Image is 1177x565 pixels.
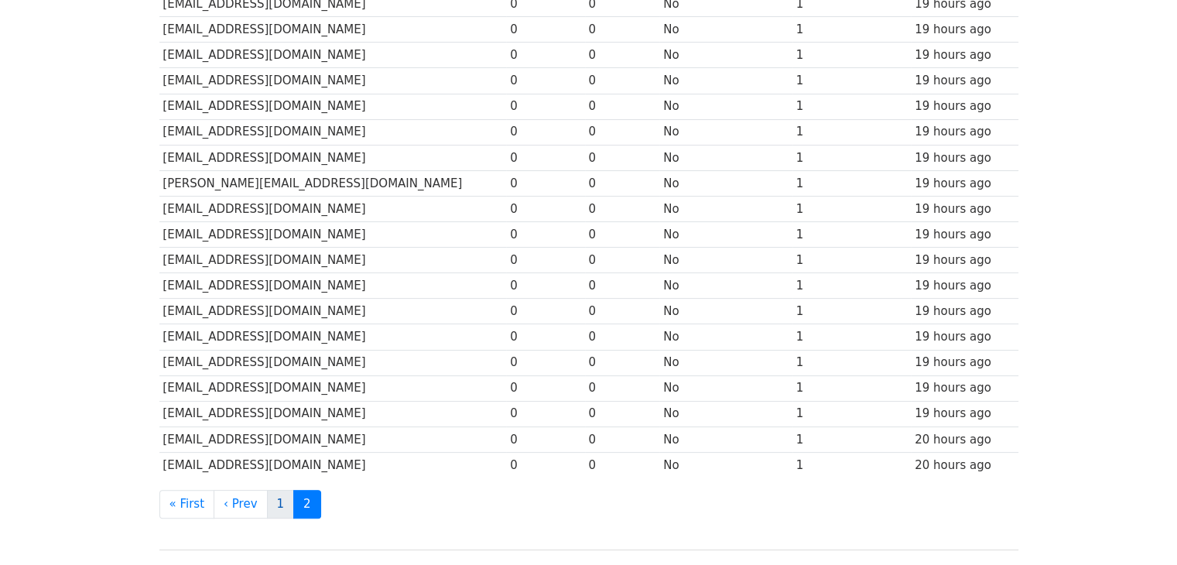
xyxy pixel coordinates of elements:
[659,94,792,119] td: No
[792,145,911,170] td: 1
[911,350,1018,375] td: 19 hours ago
[659,401,792,426] td: No
[159,273,507,299] td: [EMAIL_ADDRESS][DOMAIN_NAME]
[659,170,792,196] td: No
[585,222,660,248] td: 0
[159,490,215,519] a: « First
[792,94,911,119] td: 1
[659,452,792,478] td: No
[911,324,1018,350] td: 19 hours ago
[159,68,507,94] td: [EMAIL_ADDRESS][DOMAIN_NAME]
[585,119,660,145] td: 0
[159,401,507,426] td: [EMAIL_ADDRESS][DOMAIN_NAME]
[506,170,584,196] td: 0
[159,248,507,273] td: [EMAIL_ADDRESS][DOMAIN_NAME]
[792,324,911,350] td: 1
[506,299,584,324] td: 0
[659,248,792,273] td: No
[659,324,792,350] td: No
[159,222,507,248] td: [EMAIL_ADDRESS][DOMAIN_NAME]
[159,17,507,43] td: [EMAIL_ADDRESS][DOMAIN_NAME]
[585,43,660,68] td: 0
[792,119,911,145] td: 1
[792,401,911,426] td: 1
[911,222,1018,248] td: 19 hours ago
[659,17,792,43] td: No
[659,299,792,324] td: No
[585,426,660,452] td: 0
[585,94,660,119] td: 0
[792,248,911,273] td: 1
[159,43,507,68] td: [EMAIL_ADDRESS][DOMAIN_NAME]
[659,119,792,145] td: No
[506,273,584,299] td: 0
[911,375,1018,401] td: 19 hours ago
[659,145,792,170] td: No
[506,426,584,452] td: 0
[506,222,584,248] td: 0
[159,145,507,170] td: [EMAIL_ADDRESS][DOMAIN_NAME]
[506,68,584,94] td: 0
[1100,491,1177,565] iframe: Chat Widget
[159,94,507,119] td: [EMAIL_ADDRESS][DOMAIN_NAME]
[911,426,1018,452] td: 20 hours ago
[159,324,507,350] td: [EMAIL_ADDRESS][DOMAIN_NAME]
[911,94,1018,119] td: 19 hours ago
[659,426,792,452] td: No
[506,145,584,170] td: 0
[585,17,660,43] td: 0
[792,299,911,324] td: 1
[792,452,911,478] td: 1
[792,375,911,401] td: 1
[1100,491,1177,565] div: Widget chat
[792,170,911,196] td: 1
[911,401,1018,426] td: 19 hours ago
[911,299,1018,324] td: 19 hours ago
[659,375,792,401] td: No
[792,222,911,248] td: 1
[911,196,1018,221] td: 19 hours ago
[506,375,584,401] td: 0
[911,43,1018,68] td: 19 hours ago
[585,170,660,196] td: 0
[659,350,792,375] td: No
[159,426,507,452] td: [EMAIL_ADDRESS][DOMAIN_NAME]
[659,68,792,94] td: No
[911,68,1018,94] td: 19 hours ago
[911,17,1018,43] td: 19 hours ago
[585,324,660,350] td: 0
[792,43,911,68] td: 1
[506,401,584,426] td: 0
[911,119,1018,145] td: 19 hours ago
[792,68,911,94] td: 1
[585,452,660,478] td: 0
[792,350,911,375] td: 1
[585,196,660,221] td: 0
[506,94,584,119] td: 0
[585,375,660,401] td: 0
[585,401,660,426] td: 0
[911,170,1018,196] td: 19 hours ago
[159,375,507,401] td: [EMAIL_ADDRESS][DOMAIN_NAME]
[659,43,792,68] td: No
[506,17,584,43] td: 0
[293,490,321,519] a: 2
[214,490,268,519] a: ‹ Prev
[792,273,911,299] td: 1
[659,222,792,248] td: No
[506,452,584,478] td: 0
[506,248,584,273] td: 0
[159,350,507,375] td: [EMAIL_ADDRESS][DOMAIN_NAME]
[585,248,660,273] td: 0
[506,350,584,375] td: 0
[585,299,660,324] td: 0
[506,196,584,221] td: 0
[585,145,660,170] td: 0
[159,170,507,196] td: [PERSON_NAME][EMAIL_ADDRESS][DOMAIN_NAME]
[506,43,584,68] td: 0
[585,350,660,375] td: 0
[911,145,1018,170] td: 19 hours ago
[506,324,584,350] td: 0
[659,196,792,221] td: No
[792,17,911,43] td: 1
